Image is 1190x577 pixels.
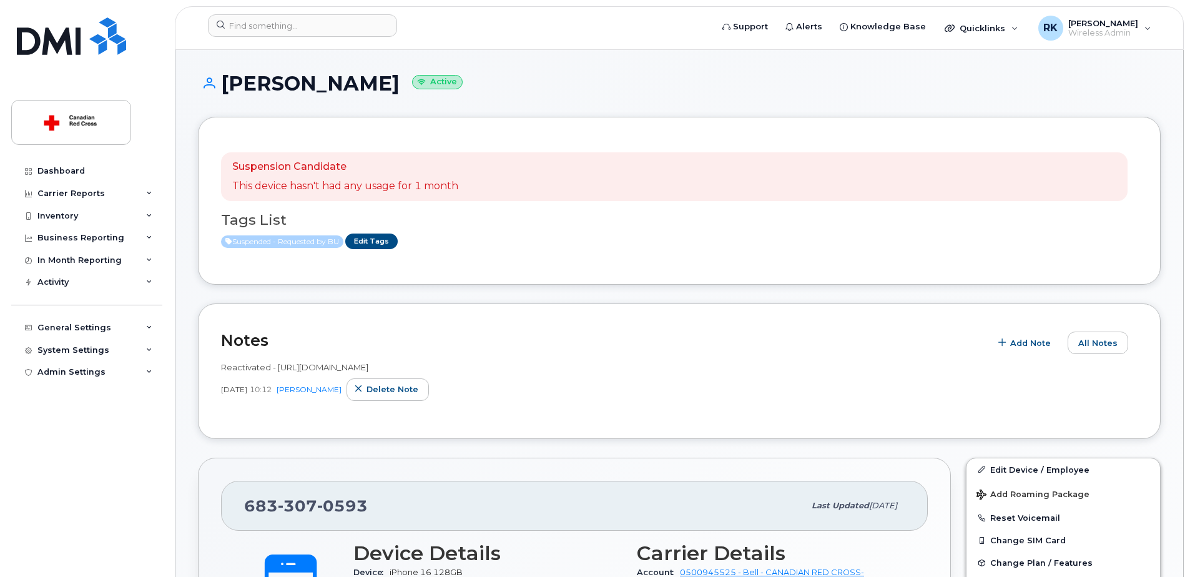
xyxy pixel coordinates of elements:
button: Delete note [347,378,429,401]
span: 0593 [317,496,368,515]
p: Suspension Candidate [232,160,458,174]
span: [DATE] [869,501,897,510]
span: All Notes [1078,337,1118,349]
span: 307 [278,496,317,515]
h3: Tags List [221,212,1138,228]
button: Change SIM Card [966,529,1160,551]
button: Reset Voicemail [966,506,1160,529]
span: Account [637,568,680,577]
span: iPhone 16 128GB [390,568,463,577]
h2: Notes [221,331,984,350]
span: 10:12 [250,384,272,395]
span: Delete note [366,383,418,395]
h1: [PERSON_NAME] [198,72,1161,94]
button: Change Plan / Features [966,551,1160,574]
button: Add Roaming Package [966,481,1160,506]
a: [PERSON_NAME] [277,385,342,394]
a: Edit Tags [345,234,398,249]
p: This device hasn't had any usage for 1 month [232,179,458,194]
span: Last updated [812,501,869,510]
span: Change Plan / Features [990,558,1093,568]
button: Add Note [990,332,1061,354]
span: Add Roaming Package [976,490,1089,501]
span: Device [353,568,390,577]
h3: Carrier Details [637,542,905,565]
span: Add Note [1010,337,1051,349]
span: Active [221,235,343,248]
a: Edit Device / Employee [966,458,1160,481]
span: Reactivated - [URL][DOMAIN_NAME] [221,362,368,372]
h3: Device Details [353,542,622,565]
small: Active [412,75,463,89]
span: [DATE] [221,384,247,395]
span: 683 [244,496,368,515]
button: All Notes [1068,332,1128,354]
